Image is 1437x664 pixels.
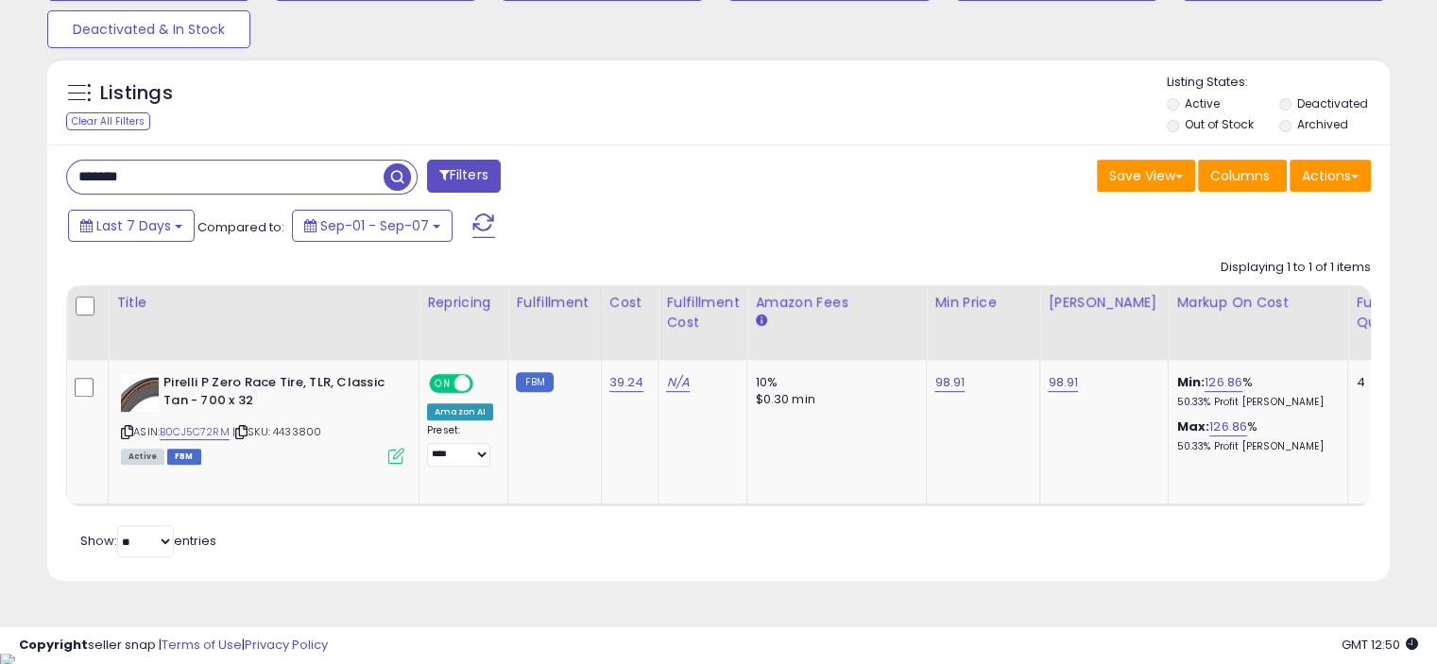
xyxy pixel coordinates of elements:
span: ON [431,376,454,392]
div: seller snap | | [19,637,328,655]
div: Amazon Fees [755,293,918,313]
label: Active [1185,95,1220,111]
p: 50.33% Profit [PERSON_NAME] [1176,396,1333,409]
button: Columns [1198,160,1287,192]
a: 126.86 [1205,373,1242,392]
button: Sep-01 - Sep-07 [292,210,453,242]
span: Show: entries [80,532,216,550]
div: Title [116,293,411,313]
h5: Listings [100,80,173,107]
div: Amazon AI [427,403,493,420]
div: 10% [755,374,912,391]
div: % [1176,374,1333,409]
div: Markup on Cost [1176,293,1340,313]
div: Min Price [934,293,1032,313]
div: Clear All Filters [66,112,150,130]
a: Privacy Policy [245,636,328,654]
div: Preset: [427,424,493,467]
button: Deactivated & In Stock [47,10,250,48]
a: N/A [666,373,689,392]
span: Last 7 Days [96,216,171,235]
span: OFF [470,376,501,392]
span: Compared to: [197,218,284,236]
a: 98.91 [1048,373,1078,392]
div: Fulfillment [516,293,592,313]
p: 50.33% Profit [PERSON_NAME] [1176,440,1333,453]
div: $0.30 min [755,391,912,408]
span: Columns [1210,166,1270,185]
img: 41pAjMon86L._SL40_.jpg [121,374,159,412]
a: Terms of Use [162,636,242,654]
th: The percentage added to the cost of goods (COGS) that forms the calculator for Min & Max prices. [1169,285,1348,360]
b: Min: [1176,373,1205,391]
span: 2025-09-15 12:50 GMT [1342,636,1418,654]
small: Amazon Fees. [755,313,766,330]
span: FBM [167,449,201,465]
button: Save View [1097,160,1195,192]
div: Cost [609,293,651,313]
button: Actions [1290,160,1371,192]
small: FBM [516,372,553,392]
strong: Copyright [19,636,88,654]
a: B0CJ5C72RM [160,424,230,440]
div: Repricing [427,293,500,313]
b: Pirelli P Zero Race Tire, TLR, Classic Tan - 700 x 32 [163,374,393,414]
div: Fulfillment Cost [666,293,739,332]
span: All listings currently available for purchase on Amazon [121,449,164,465]
label: Deactivated [1296,95,1367,111]
button: Last 7 Days [68,210,195,242]
label: Out of Stock [1185,116,1254,132]
a: 126.86 [1209,417,1247,436]
span: Sep-01 - Sep-07 [320,216,429,235]
label: Archived [1296,116,1347,132]
span: | SKU: 4433800 [232,424,321,439]
button: Filters [427,160,501,193]
div: 4 [1356,374,1414,391]
a: 98.91 [934,373,965,392]
div: ASIN: [121,374,404,462]
b: Max: [1176,417,1209,435]
div: Fulfillable Quantity [1356,293,1421,332]
p: Listing States: [1167,74,1390,92]
div: Displaying 1 to 1 of 1 items [1221,259,1371,277]
div: [PERSON_NAME] [1048,293,1160,313]
div: % [1176,418,1333,453]
a: 39.24 [609,373,644,392]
